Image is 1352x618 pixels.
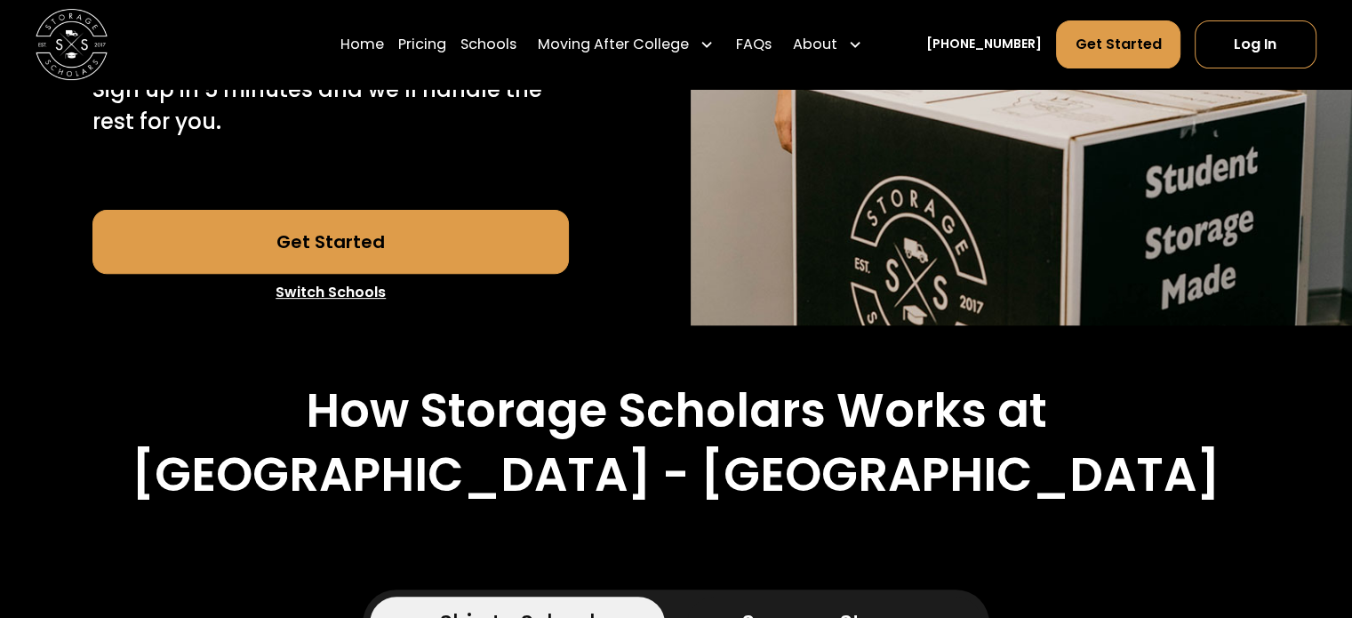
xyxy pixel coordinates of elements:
[92,274,569,311] a: Switch Schools
[92,210,569,274] a: Get Started
[398,20,446,69] a: Pricing
[340,20,384,69] a: Home
[735,20,771,69] a: FAQs
[531,20,721,69] div: Moving After College
[36,9,108,81] a: home
[306,383,1047,439] h2: How Storage Scholars Works at
[926,36,1042,54] a: [PHONE_NUMBER]
[793,34,837,55] div: About
[1195,20,1316,68] a: Log In
[786,20,869,69] div: About
[538,34,689,55] div: Moving After College
[36,9,108,81] img: Storage Scholars main logo
[1056,20,1180,68] a: Get Started
[92,74,569,139] p: Sign up in 5 minutes and we’ll handle the rest for you.
[132,447,1220,503] h2: [GEOGRAPHIC_DATA] - [GEOGRAPHIC_DATA]
[460,20,516,69] a: Schools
